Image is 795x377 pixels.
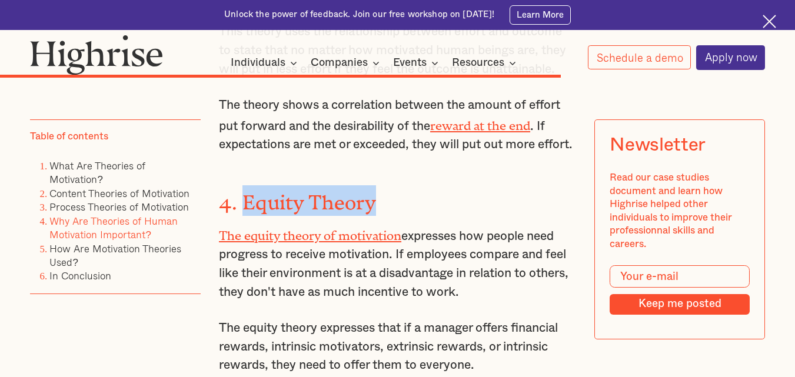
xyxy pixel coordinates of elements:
a: reward at the end [430,119,530,126]
p: The theory shows a correlation between the amount of effort put forward and the desirability of t... [219,96,576,154]
div: Events [393,56,427,70]
div: Resources [452,56,504,70]
div: Newsletter [610,135,706,156]
input: Your e-mail [610,265,750,288]
a: How Are Motivation Theories Used? [49,240,181,269]
strong: 4. Equity Theory [219,191,376,204]
div: Individuals [231,56,301,70]
a: Why Are Theories of Human Motivation Important? [49,212,178,242]
div: Resources [452,56,520,70]
p: expresses how people need progress to receive motivation. If employees compare and feel like thei... [219,225,576,302]
img: Cross icon [763,15,776,28]
a: The equity theory of motivation [219,229,401,236]
div: Read our case studies document and learn how Highrise helped other individuals to improve their p... [610,171,750,251]
p: The equity theory expresses that if a manager offers financial rewards, intrinsic motivators, ext... [219,319,576,375]
div: Companies [311,56,368,70]
div: Companies [311,56,383,70]
a: Content Theories of Motivation [49,185,189,201]
a: What Are Theories of Motivation? [49,157,145,186]
div: Table of contents [30,130,108,143]
a: Learn More [510,5,571,25]
input: Keep me posted [610,294,750,315]
a: Process Theories of Motivation [49,199,189,215]
a: Apply now [696,45,766,70]
img: Highrise logo [30,35,163,75]
a: Schedule a demo [588,45,691,69]
form: Modal Form [610,265,750,315]
div: Events [393,56,442,70]
a: In Conclusion [49,268,111,283]
div: Individuals [231,56,285,70]
div: Unlock the power of feedback. Join our free workshop on [DATE]! [224,9,494,21]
